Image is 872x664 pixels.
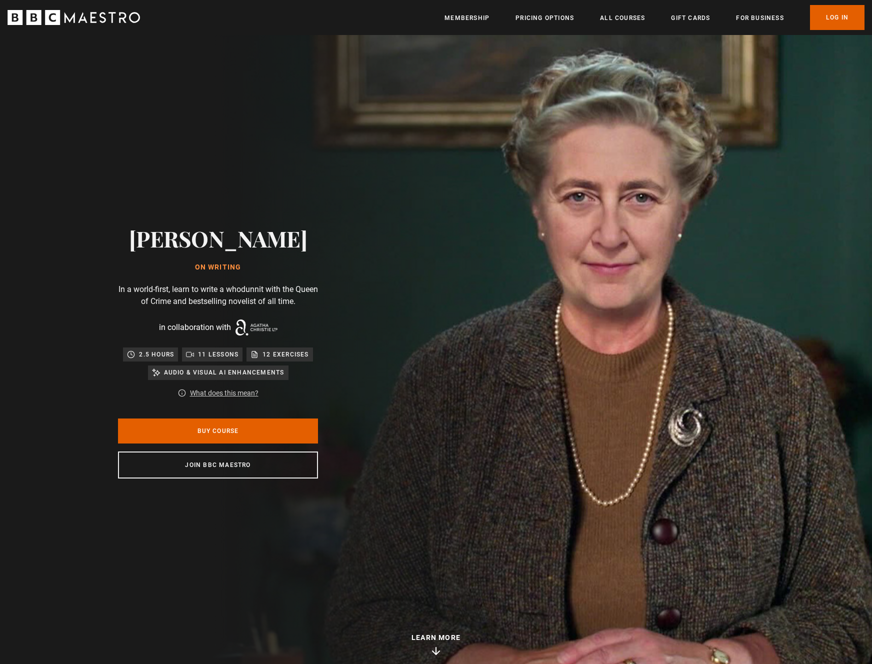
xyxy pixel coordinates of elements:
[444,5,864,30] nav: Primary
[139,349,174,359] p: 2.5 hours
[411,632,460,643] p: Learn more
[129,263,307,271] h1: On writing
[118,418,318,443] a: Buy Course
[671,13,710,23] a: Gift Cards
[129,225,307,251] h2: [PERSON_NAME]
[118,451,318,478] a: Join BBC Maestro
[164,367,284,377] p: Audio & visual AI enhancements
[159,321,231,333] p: in collaboration with
[118,283,318,307] p: In a world-first, learn to write a whodunnit with the Queen of Crime and bestselling novelist of ...
[515,13,574,23] a: Pricing Options
[810,5,864,30] a: Log In
[262,349,308,359] p: 12 exercises
[600,13,645,23] a: All Courses
[444,13,489,23] a: Membership
[7,10,140,25] svg: BBC Maestro
[198,349,238,359] p: 11 lessons
[190,388,258,398] a: What does this mean?
[736,13,783,23] a: For business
